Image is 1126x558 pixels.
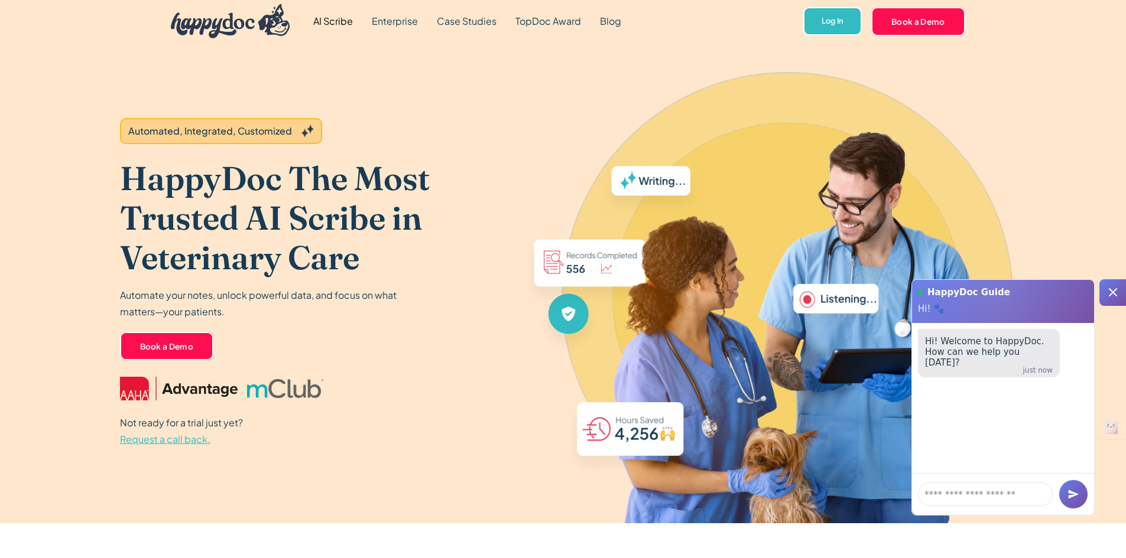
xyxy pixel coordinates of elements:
h1: HappyDoc The Most Trusted AI Scribe in Veterinary Care [120,158,519,278]
img: HappyDoc Logo: A happy dog with his ear up, listening. [171,4,290,38]
a: Book a Demo [871,7,965,35]
span: Request a call back. [120,433,210,445]
img: AAHA Advantage logo [120,377,238,400]
div: Automated, Integrated, Customized [128,124,292,138]
p: Not ready for a trial just yet? [120,415,243,448]
img: Grey sparkles. [301,125,314,138]
a: home [161,1,290,41]
a: Log In [803,7,862,36]
p: Automate your notes, unlock powerful data, and focus on what matters—your patients. [120,287,404,320]
img: mclub logo [247,379,323,398]
a: Book a Demo [120,332,214,360]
